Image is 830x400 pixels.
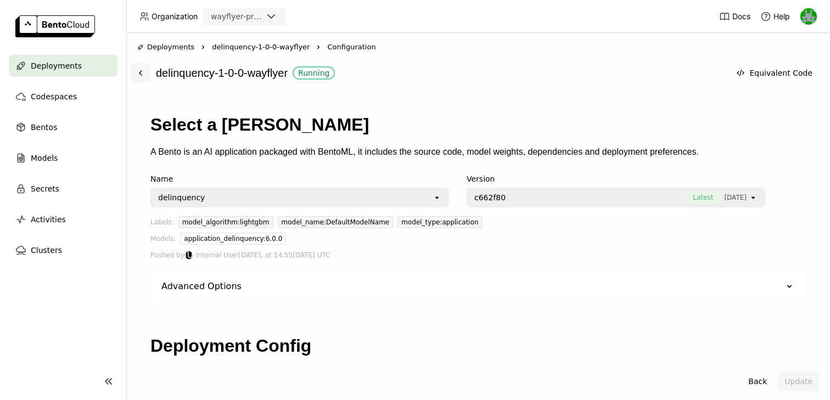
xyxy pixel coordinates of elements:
span: Help [773,12,790,21]
div: Pushed by [DATE], at 14:55[DATE] UTC [150,249,806,261]
span: c662f80 [474,192,506,203]
span: Activities [31,213,66,226]
span: Docs [732,12,750,21]
span: Deployments [31,59,82,72]
div: model_name:DefaultModelName [278,216,394,228]
div: Help [760,11,790,22]
a: Models [9,147,117,169]
div: Advanced Options [150,272,806,301]
span: Codespaces [31,90,77,103]
span: Internal User [196,249,238,261]
svg: Right [199,43,207,52]
span: delinquency-1-0-0-wayflyer [212,42,310,53]
a: Activities [9,209,117,230]
span: Secrets [31,182,59,195]
div: Running [298,69,329,77]
button: Equivalent Code [730,63,819,83]
h1: Select a [PERSON_NAME] [150,115,806,135]
img: Sean Hickey [800,8,817,25]
img: logo [15,15,95,37]
div: Version [467,174,765,183]
div: Labels: [150,216,174,233]
a: Codespaces [9,86,117,108]
a: Bentos [9,116,117,138]
p: A Bento is an AI application packaged with BentoML, it includes the source code, model weights, d... [150,147,806,157]
button: Back [742,371,773,391]
a: Secrets [9,178,117,200]
div: Models: [150,233,176,249]
input: Selected wayflyer-prod. [263,12,265,22]
svg: open [433,193,441,202]
div: application_delinquency:6.0.0 [180,233,286,245]
div: wayflyer-prod [211,11,262,22]
nav: Breadcrumbs navigation [137,42,819,53]
div: Advanced Options [161,281,242,292]
a: Deployments [9,55,117,77]
span: Bentos [31,121,57,134]
span: Latest [686,192,720,203]
div: delinquency-1-0-0-wayflyer [156,63,724,83]
svg: Down [784,281,795,292]
span: [DATE] [724,192,747,203]
div: Internal User [184,251,193,260]
input: Selected [object Object]. [748,192,749,203]
svg: open [749,193,758,202]
a: Docs [719,11,750,22]
div: model_algorithm:lightgbm [178,216,273,228]
div: Deployments [137,42,194,53]
span: Models [31,151,58,165]
div: IU [185,251,193,259]
div: Name [150,174,449,183]
div: delinquency [158,192,205,203]
span: Configuration [327,42,375,53]
span: Deployments [147,42,194,53]
span: Clusters [31,244,62,257]
span: Organization [152,12,198,21]
svg: Right [314,43,323,52]
h1: Deployment Config [150,336,806,356]
a: Clusters [9,239,117,261]
div: model_type:application [397,216,482,228]
button: Update [778,371,819,391]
